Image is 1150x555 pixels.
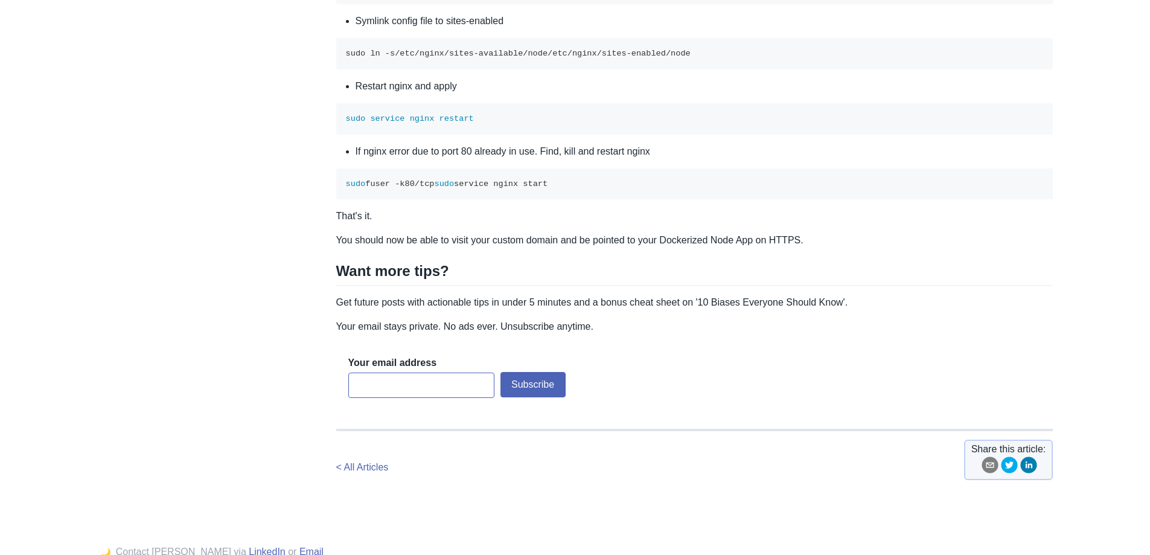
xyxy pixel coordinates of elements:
[500,372,566,397] button: Subscribe
[597,49,671,58] span: /sites-enabled/
[346,179,366,188] span: sudo
[982,457,998,478] button: email
[356,79,1053,94] li: Restart nginx and apply
[434,179,454,188] span: sudo
[356,14,1053,28] li: Symlink config file to sites-enabled
[971,442,1046,457] span: Share this article:
[548,49,572,58] span: /etc/
[1001,457,1018,478] button: twitter
[444,49,528,58] span: /sites-available/
[348,356,436,370] label: Your email address
[336,233,1053,248] p: You should now be able to visit your custom domain and be pointed to your Dockerized Node App on ...
[346,114,474,123] span: sudo service nginx restart
[336,262,1053,285] h2: Want more tips?
[346,49,691,58] code: sudo ln -s nginx node nginx node
[1020,457,1037,478] button: linkedin
[356,144,1053,159] li: If nginx error due to port 80 already in use. Find, kill and restart nginx
[346,179,548,188] code: fuser -k /tcp service nginx start
[405,179,415,188] span: 80
[336,462,389,472] a: < All Articles
[395,49,420,58] span: /etc/
[336,319,1053,334] p: Your email stays private. No ads ever. Unsubscribe anytime.
[336,209,1053,223] p: That's it.
[336,295,1053,310] p: Get future posts with actionable tips in under 5 minutes and a bonus cheat sheet on '10 Biases Ev...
